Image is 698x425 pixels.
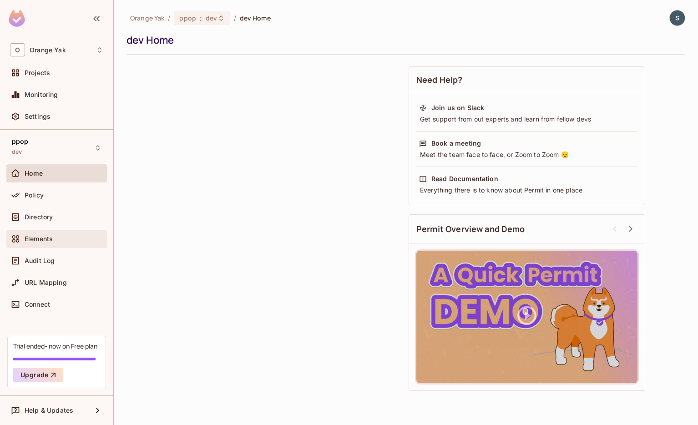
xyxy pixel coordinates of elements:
[25,301,50,308] span: Connect
[670,10,685,25] img: shuvyankor@gmail.com
[25,170,43,177] span: Home
[9,10,25,27] img: SReyMgAAAABJRU5ErkJggg==
[25,213,53,221] span: Directory
[240,14,271,22] span: dev Home
[25,235,53,243] span: Elements
[25,69,50,76] span: Projects
[179,14,196,22] span: ppop
[25,192,44,199] span: Policy
[12,138,29,145] span: ppop
[12,148,22,156] span: dev
[199,15,202,22] span: :
[25,407,73,414] span: Help & Updates
[25,279,67,286] span: URL Mapping
[431,103,484,112] div: Join us on Slack
[25,91,58,98] span: Monitoring
[13,368,63,382] button: Upgrade
[126,33,681,47] div: dev Home
[419,115,635,124] div: Get support from out experts and learn from fellow devs
[25,113,51,120] span: Settings
[416,74,463,86] span: Need Help?
[431,174,498,183] div: Read Documentation
[419,150,635,159] div: Meet the team face to face, or Zoom to Zoom 😉
[30,46,66,54] span: Workspace: Orange Yak
[25,257,55,264] span: Audit Log
[13,342,97,350] div: Trial ended- now on Free plan
[419,186,635,195] div: Everything there is to know about Permit in one place
[168,14,170,22] li: /
[234,14,236,22] li: /
[206,14,217,22] span: dev
[416,223,525,235] span: Permit Overview and Demo
[130,14,164,22] span: the active workspace
[431,139,481,148] div: Book a meeting
[10,43,25,56] span: O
